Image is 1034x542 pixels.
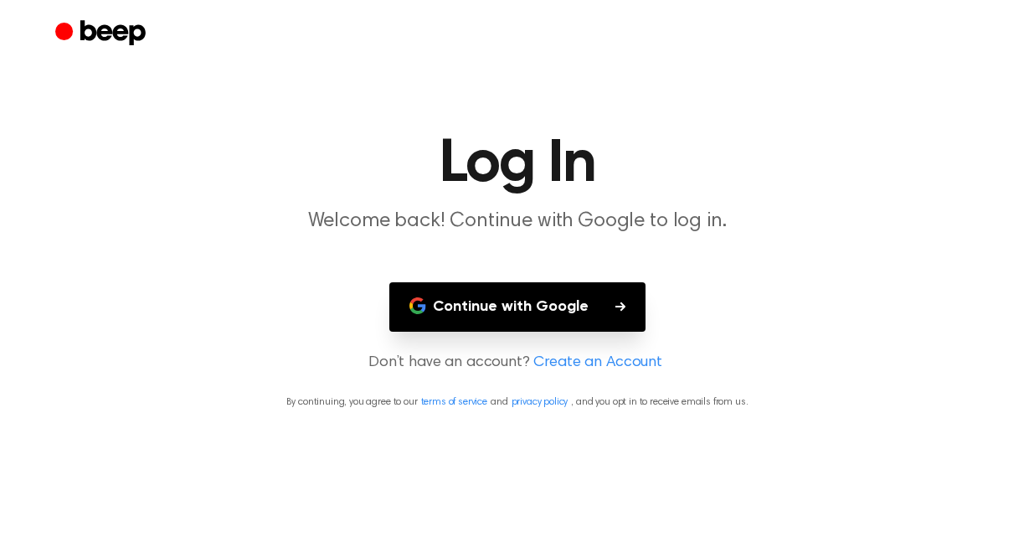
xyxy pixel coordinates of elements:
[512,397,568,407] a: privacy policy
[389,282,646,332] button: Continue with Google
[196,208,839,235] p: Welcome back! Continue with Google to log in.
[89,134,946,194] h1: Log In
[55,18,150,50] a: Beep
[20,352,1014,374] p: Don’t have an account?
[20,395,1014,410] p: By continuing, you agree to our and , and you opt in to receive emails from us.
[533,352,662,374] a: Create an Account
[421,397,487,407] a: terms of service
